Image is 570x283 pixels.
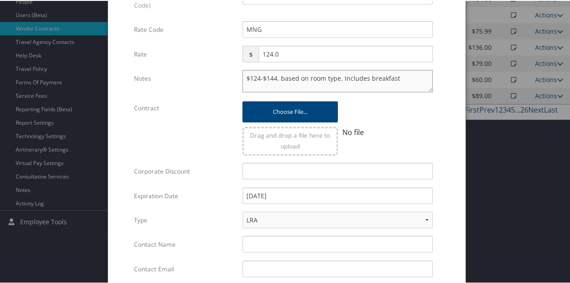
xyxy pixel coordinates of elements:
[134,260,236,277] label: Contact Email
[134,69,236,86] label: Notes
[134,20,236,37] label: Rate Code
[134,187,236,204] label: Expiration Date
[134,211,236,228] label: Type
[134,162,236,179] label: Corporate Discount
[342,126,364,136] span: No file
[250,130,330,149] span: Drag and drop a file here to upload
[242,45,258,61] span: $
[134,45,236,62] label: Rate
[134,99,236,116] label: Contract
[134,235,236,252] label: Contact Name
